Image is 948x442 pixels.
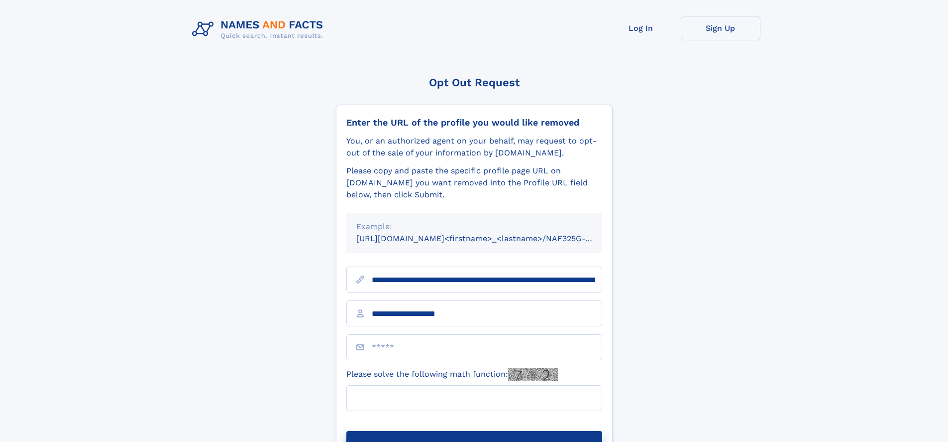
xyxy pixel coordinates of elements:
[346,117,602,128] div: Enter the URL of the profile you would like removed
[601,16,681,40] a: Log In
[336,76,613,89] div: Opt Out Request
[188,16,331,43] img: Logo Names and Facts
[356,234,621,243] small: [URL][DOMAIN_NAME]<firstname>_<lastname>/NAF325G-xxxxxxxx
[346,165,602,201] div: Please copy and paste the specific profile page URL on [DOMAIN_NAME] you want removed into the Pr...
[681,16,760,40] a: Sign Up
[346,135,602,159] div: You, or an authorized agent on your behalf, may request to opt-out of the sale of your informatio...
[356,221,592,233] div: Example:
[346,368,558,381] label: Please solve the following math function:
